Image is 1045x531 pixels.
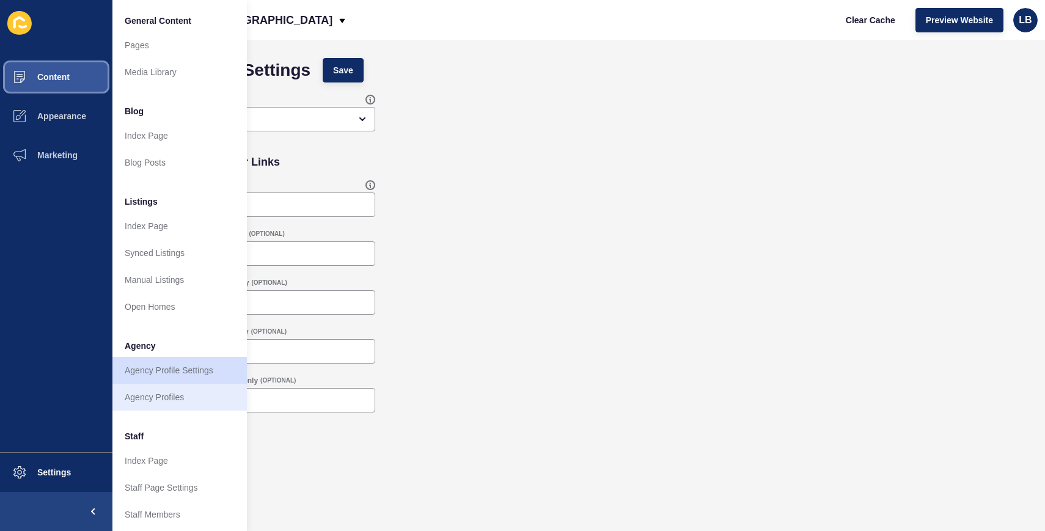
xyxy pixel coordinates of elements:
span: Staff [125,430,144,442]
a: Agency Profiles [112,384,247,411]
span: (OPTIONAL) [260,376,296,385]
label: Sold - Versatile/Minimal sites only [131,327,249,337]
a: Synced Listings [112,240,247,266]
span: General Content [125,15,191,27]
span: Save [333,64,353,76]
a: Pages [112,32,247,59]
button: Clear Cache [835,8,906,32]
a: Staff Members [112,501,247,528]
a: Index Page [112,447,247,474]
a: Blog Posts [112,149,247,176]
div: open menu [131,107,375,131]
a: Agency Profile Settings [112,357,247,384]
button: Save [323,58,364,82]
span: Blog [125,105,144,117]
span: (OPTIONAL) [249,230,284,238]
a: Staff Page Settings [112,474,247,501]
span: Listings [125,196,158,208]
span: Clear Cache [846,14,895,26]
span: Agency [125,340,156,352]
a: Index Page [112,213,247,240]
button: Preview Website [915,8,1003,32]
span: (OPTIONAL) [251,279,287,287]
a: Index Page [112,122,247,149]
span: (OPTIONAL) [251,328,287,336]
span: Preview Website [926,14,993,26]
a: Media Library [112,59,247,86]
a: Manual Listings [112,266,247,293]
a: Open Homes [112,293,247,320]
span: LB [1019,14,1032,26]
